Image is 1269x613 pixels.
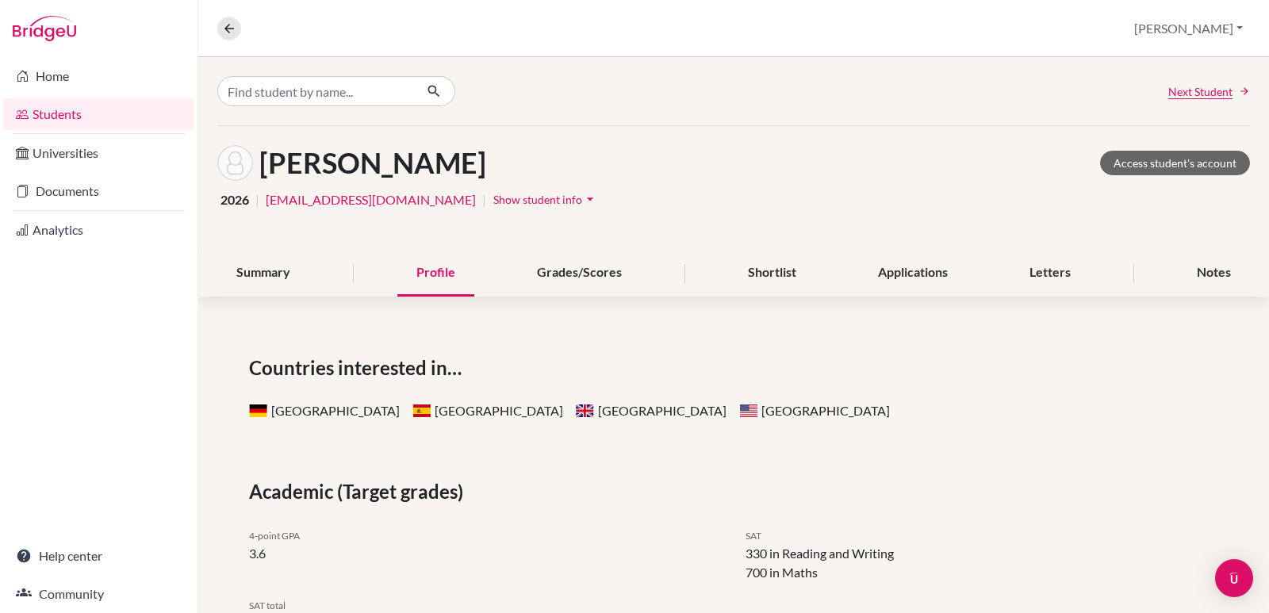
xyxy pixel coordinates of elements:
span: | [255,190,259,209]
div: Summary [217,250,309,297]
div: Shortlist [729,250,815,297]
a: Help center [3,540,194,572]
span: Spain [412,404,431,418]
div: Profile [397,250,474,297]
a: Documents [3,175,194,207]
div: Open Intercom Messenger [1215,559,1253,597]
a: [EMAIL_ADDRESS][DOMAIN_NAME] [266,190,476,209]
li: 700 in Maths [746,563,1218,582]
span: SAT [746,530,761,542]
span: 4-point GPA [249,530,300,542]
a: Universities [3,137,194,169]
i: arrow_drop_down [582,191,598,207]
h1: [PERSON_NAME] [259,146,486,180]
span: Germany [249,404,268,418]
span: [GEOGRAPHIC_DATA] [576,403,727,418]
span: Academic (Target grades) [249,477,470,506]
div: Letters [1010,250,1090,297]
img: Bridge-U [13,16,76,41]
span: Countries interested in… [249,354,468,382]
button: Show student infoarrow_drop_down [493,187,599,212]
input: Find student by name... [217,76,414,106]
a: Analytics [3,214,194,246]
a: Home [3,60,194,92]
span: United States of America [739,404,758,418]
a: Access student's account [1100,151,1250,175]
img: Francisco Arguelles's avatar [217,145,253,181]
li: 330 in Reading and Writing [746,544,1218,563]
span: [GEOGRAPHIC_DATA] [739,403,890,418]
li: 3.6 [249,544,722,563]
span: United Kingdom [576,404,595,418]
button: [PERSON_NAME] [1127,13,1250,44]
a: Community [3,578,194,610]
span: SAT total [249,600,286,611]
div: Applications [859,250,967,297]
span: [GEOGRAPHIC_DATA] [412,403,563,418]
span: Show student info [493,193,582,206]
span: 2026 [220,190,249,209]
span: | [482,190,486,209]
span: Next Student [1168,83,1233,100]
span: [GEOGRAPHIC_DATA] [249,403,400,418]
div: Notes [1178,250,1250,297]
a: Students [3,98,194,130]
div: Grades/Scores [518,250,641,297]
a: Next Student [1168,83,1250,100]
